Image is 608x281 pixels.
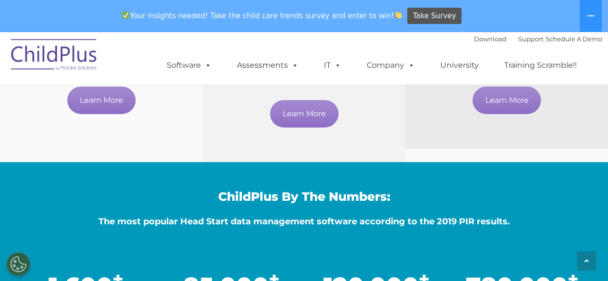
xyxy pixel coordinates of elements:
[218,189,390,204] span: ChildPlus By The Numbers:
[495,56,586,75] a: Training Scramble!!
[431,56,488,75] a: University
[546,35,602,43] a: Schedule A Demo
[413,8,456,24] span: Take Survey
[157,56,221,75] a: Software
[314,56,351,75] a: IT
[472,86,541,114] a: Learn More
[118,6,406,25] span: Your insights needed! Take the child care trends survey and enter to win!
[270,100,338,127] a: Learn More
[357,56,424,75] a: Company
[474,35,602,43] font: |
[395,12,402,19] img: 👏
[67,86,136,114] a: Learn More
[122,12,129,19] img: ✅
[474,35,507,43] a: Download
[99,216,510,227] span: The most popular Head Start data management software according to the 2019 PIR results.
[227,56,308,75] a: Assessments
[6,32,102,80] img: ChildPlus by Procare Solutions
[6,252,30,276] button: Cookies Settings
[518,35,544,43] a: Support
[407,8,461,24] a: Take Survey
